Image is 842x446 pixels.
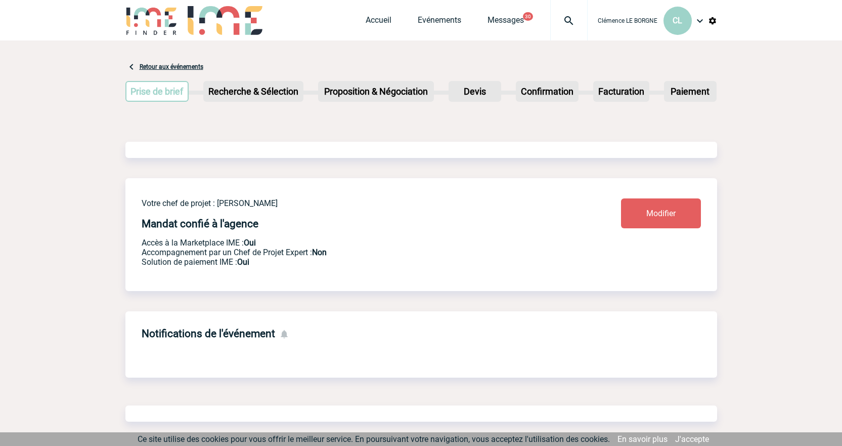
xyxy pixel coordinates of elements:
a: Retour aux événements [140,63,203,70]
span: Clémence LE BORGNE [598,17,657,24]
a: Accueil [366,15,391,29]
span: CL [673,16,682,25]
img: IME-Finder [125,6,178,35]
button: 30 [523,12,533,21]
p: Prestation payante [142,248,561,257]
b: Non [312,248,327,257]
span: Ce site utilise des cookies pour vous offrir le meilleur service. En poursuivant votre navigation... [138,434,610,444]
b: Oui [244,238,256,248]
p: Prise de brief [126,82,188,101]
p: Accès à la Marketplace IME : [142,238,561,248]
p: Paiement [665,82,716,101]
p: Devis [450,82,500,101]
h4: Mandat confié à l'agence [142,218,258,230]
p: Recherche & Sélection [204,82,302,101]
a: Messages [488,15,524,29]
span: Modifier [646,209,676,218]
h4: Notifications de l'événement [142,328,275,340]
a: J'accepte [675,434,709,444]
p: Confirmation [517,82,578,101]
p: Proposition & Négociation [319,82,433,101]
p: Votre chef de projet : [PERSON_NAME] [142,198,561,208]
p: Conformité aux process achat client, Prise en charge de la facturation, Mutualisation de plusieur... [142,257,561,267]
a: En savoir plus [617,434,668,444]
a: Evénements [418,15,461,29]
b: Oui [237,257,249,267]
p: Facturation [594,82,648,101]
